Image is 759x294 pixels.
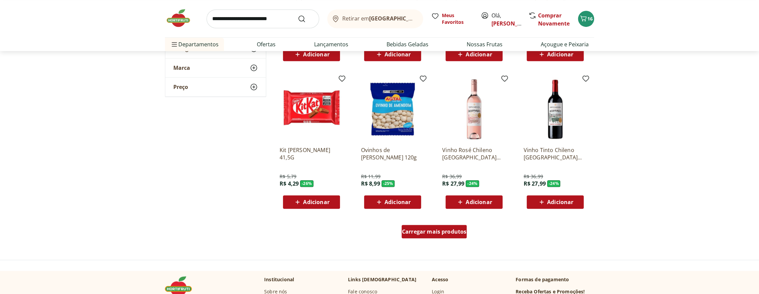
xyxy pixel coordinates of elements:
img: Hortifruti [165,8,198,28]
a: Ovinhos de [PERSON_NAME] 120g [361,146,424,161]
button: Preço [165,78,266,97]
p: Formas de pagamento [516,276,594,283]
span: Adicionar [547,52,573,57]
a: Kit [PERSON_NAME] 41,5G [280,146,343,161]
p: Acesso [432,276,448,283]
button: Adicionar [364,195,421,209]
a: Bebidas Geladas [387,40,428,48]
button: Submit Search [298,15,314,23]
span: - 25 % [382,180,395,187]
span: Retirar em [342,15,416,21]
span: Adicionar [466,52,492,57]
span: Carregar mais produtos [402,229,467,234]
span: R$ 27,99 [442,180,464,187]
span: Departamentos [170,36,219,52]
a: [PERSON_NAME] [491,20,535,27]
span: Adicionar [303,199,329,205]
button: Adicionar [446,48,503,61]
a: Meus Favoritos [431,12,473,26]
a: Ofertas [257,40,276,48]
button: Adicionar [446,195,503,209]
img: Vinho Rosé Chileno Santa Carolina Reservado 750ml [442,77,506,141]
a: Lançamentos [314,40,348,48]
button: Retirar em[GEOGRAPHIC_DATA]/[GEOGRAPHIC_DATA] [327,9,423,28]
span: - 26 % [300,180,313,187]
a: Açougue e Peixaria [541,40,589,48]
span: R$ 36,99 [442,173,462,180]
button: Adicionar [364,48,421,61]
p: Institucional [264,276,294,283]
img: Kit Kat Ao Leite 41,5G [280,77,343,141]
button: Adicionar [283,195,340,209]
img: Ovinhos de Amendoim Agtal 120g [361,77,424,141]
span: Olá, [491,11,521,28]
button: Adicionar [527,48,584,61]
img: Vinho Tinto Chileno Santa Carolina Reservado Carménère 750ml [523,77,587,141]
a: Carregar mais produtos [402,225,467,241]
span: R$ 5,79 [280,173,296,180]
a: Vinho Rosé Chileno [GEOGRAPHIC_DATA] 750ml [442,146,506,161]
a: Nossas Frutas [467,40,503,48]
span: R$ 4,29 [280,180,299,187]
span: Adicionar [547,199,573,205]
span: R$ 27,99 [523,180,545,187]
span: R$ 8,99 [361,180,380,187]
span: Preço [173,84,188,91]
a: Comprar Novamente [538,12,570,27]
button: Carrinho [578,11,594,27]
button: Marca [165,59,266,78]
input: search [207,9,319,28]
a: Vinho Tinto Chileno [GEOGRAPHIC_DATA] Carménère 750ml [523,146,587,161]
button: Adicionar [527,195,584,209]
span: R$ 11,99 [361,173,380,180]
span: R$ 36,99 [523,173,543,180]
span: Adicionar [466,199,492,205]
span: Adicionar [303,52,329,57]
span: - 24 % [547,180,561,187]
p: Links [DEMOGRAPHIC_DATA] [348,276,416,283]
span: Adicionar [385,199,411,205]
button: Adicionar [283,48,340,61]
button: Menu [170,36,178,52]
span: Marca [173,65,190,71]
span: - 24 % [466,180,479,187]
span: 16 [587,15,593,22]
span: Meus Favoritos [442,12,473,26]
b: [GEOGRAPHIC_DATA]/[GEOGRAPHIC_DATA] [369,15,482,22]
span: Adicionar [385,52,411,57]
